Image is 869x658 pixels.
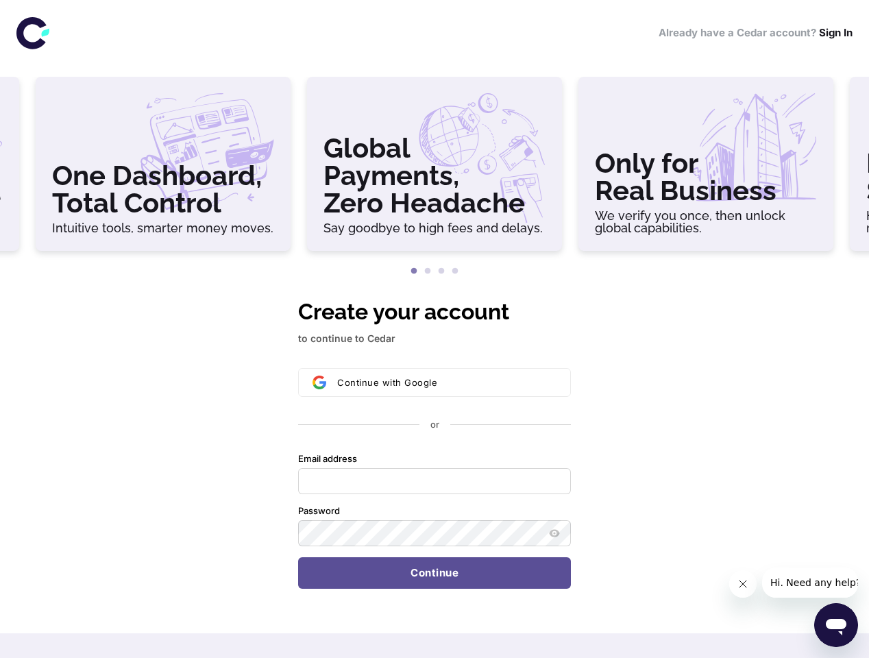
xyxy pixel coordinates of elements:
button: Sign in with GoogleContinue with Google [298,368,571,397]
button: 4 [448,265,462,278]
button: Continue [298,557,571,589]
h6: Already have a Cedar account? [659,25,853,41]
iframe: Button to launch messaging window [814,603,858,647]
button: 2 [421,265,434,278]
p: or [430,419,439,431]
span: Hi. Need any help? [8,10,99,21]
label: Password [298,505,340,517]
h3: One Dashboard, Total Control [52,162,274,217]
span: Continue with Google [337,377,437,388]
button: 3 [434,265,448,278]
button: 1 [407,265,421,278]
h6: We verify you once, then unlock global capabilities. [595,210,817,234]
img: Sign in with Google [313,376,326,389]
h3: Global Payments, Zero Headache [323,134,546,217]
iframe: Close message [729,570,757,598]
h1: Create your account [298,295,571,328]
a: Sign In [819,26,853,39]
iframe: Message from company [762,568,858,598]
label: Email address [298,453,357,465]
h3: Only for Real Business [595,149,817,204]
p: to continue to Cedar [298,331,571,346]
h6: Say goodbye to high fees and delays. [323,222,546,234]
h6: Intuitive tools, smarter money moves. [52,222,274,234]
button: Show password [546,525,563,541]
